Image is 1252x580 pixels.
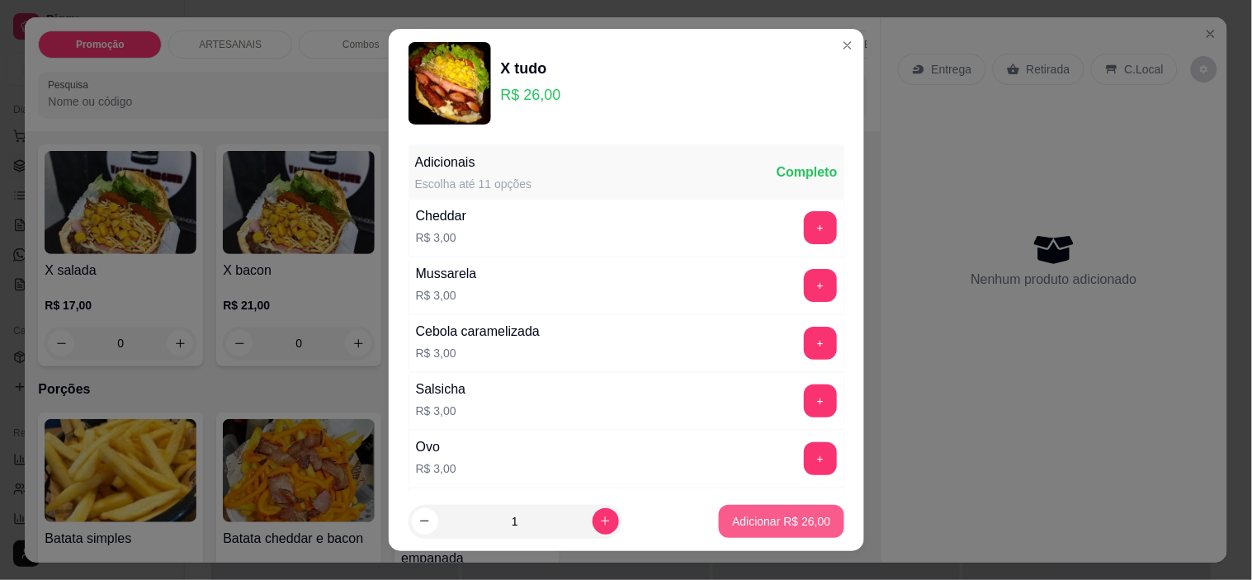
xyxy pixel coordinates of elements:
[416,206,466,226] div: Cheddar
[416,403,465,419] p: R$ 3,00
[804,384,837,417] button: add
[412,508,438,535] button: decrease-product-quantity
[416,229,466,246] p: R$ 3,00
[409,42,491,125] img: product-image
[804,442,837,475] button: add
[416,380,465,399] div: Salsicha
[416,345,540,361] p: R$ 3,00
[501,83,561,106] p: R$ 26,00
[501,57,561,80] div: X tudo
[834,32,861,59] button: Close
[416,322,540,342] div: Cebola caramelizada
[415,153,532,172] div: Adicionais
[416,287,477,304] p: R$ 3,00
[593,508,619,535] button: increase-product-quantity
[804,327,837,360] button: add
[416,460,456,477] p: R$ 3,00
[416,437,456,457] div: Ovo
[415,176,532,192] div: Escolha até 11 opções
[416,264,477,284] div: Mussarela
[719,505,843,538] button: Adicionar R$ 26,00
[804,269,837,302] button: add
[777,163,838,182] div: Completo
[804,211,837,244] button: add
[732,513,830,530] p: Adicionar R$ 26,00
